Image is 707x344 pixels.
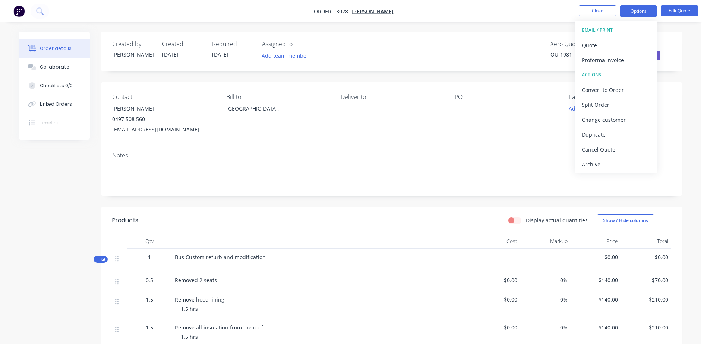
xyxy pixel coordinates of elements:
div: Bill to [226,93,328,101]
button: Quote [575,38,657,52]
button: Duplicate [575,127,657,142]
div: Cost [470,234,520,249]
div: Duplicate [582,129,650,140]
button: Proforma Invoice [575,52,657,67]
span: Order #3028 - [314,8,351,15]
div: Contact [112,93,214,101]
span: $0.00 [473,296,517,303]
div: ACTIONS [582,70,650,80]
div: Xero Quote # [550,41,606,48]
span: Bus Custom refurb and modification [175,254,266,261]
div: [PERSON_NAME] [112,103,214,114]
div: 0497 508 560 [112,114,214,124]
span: Remove hood lining [175,296,224,303]
div: Checklists 0/0 [40,82,73,89]
div: Price [571,234,621,249]
div: [GEOGRAPHIC_DATA], [226,103,328,127]
span: Removed 2 seats [175,277,217,284]
span: $140.00 [574,296,618,303]
div: Kit [94,256,108,263]
div: [EMAIL_ADDRESS][DOMAIN_NAME] [112,124,214,135]
span: $0.00 [473,324,517,331]
button: Collaborate [19,58,90,76]
div: QU-1981 [550,51,606,58]
label: Display actual quantities [526,216,588,224]
div: Cancel Quote [582,144,650,155]
button: Change customer [575,112,657,127]
button: Archive [575,157,657,172]
div: [GEOGRAPHIC_DATA], [226,103,328,114]
div: Order details [40,45,72,52]
div: Timeline [40,120,60,126]
a: [PERSON_NAME] [351,8,394,15]
div: Split Order [582,99,650,110]
button: Checklists 0/0 [19,76,90,95]
button: Options [620,5,657,17]
div: Markup [520,234,571,249]
img: Factory [13,6,25,17]
div: EMAIL / PRINT [582,25,650,35]
button: Close [579,5,616,16]
span: Remove all insulation from the roof [175,324,263,331]
span: $0.00 [574,253,618,261]
button: Edit Quote [661,5,698,16]
span: $210.00 [624,324,668,331]
span: 1.5 hrs [181,305,198,312]
div: Created [162,41,203,48]
div: Archive [582,159,650,170]
div: Labels [569,93,671,101]
div: Convert to Order [582,85,650,95]
div: Notes [112,152,671,159]
div: Deliver to [341,93,443,101]
button: Add team member [262,51,313,61]
span: 0% [523,276,568,284]
div: Change customer [582,114,650,125]
div: Collaborate [40,64,69,70]
div: [PERSON_NAME]0497 508 560[EMAIL_ADDRESS][DOMAIN_NAME] [112,103,214,135]
button: Linked Orders [19,95,90,114]
span: [DATE] [212,51,228,58]
div: [PERSON_NAME] [112,51,153,58]
button: Show / Hide columns [597,214,654,226]
span: 1 [148,253,151,261]
span: $70.00 [624,276,668,284]
div: Total [621,234,671,249]
button: Add labels [565,103,599,114]
span: 1.5 hrs [181,333,198,340]
div: Qty [127,234,172,249]
span: 1.5 [146,296,153,303]
button: EMAIL / PRINT [575,23,657,38]
button: Add team member [258,51,313,61]
span: 0% [523,324,568,331]
span: [DATE] [162,51,179,58]
div: Created by [112,41,153,48]
span: Kit [96,257,105,262]
button: Order details [19,39,90,58]
div: Required [212,41,253,48]
div: Assigned to [262,41,337,48]
span: 0.5 [146,276,153,284]
button: Split Order [575,97,657,112]
span: 0% [523,296,568,303]
div: Quote [582,40,650,51]
span: $140.00 [574,276,618,284]
span: $210.00 [624,296,668,303]
div: Proforma Invoice [582,55,650,66]
span: $140.00 [574,324,618,331]
span: $0.00 [624,253,668,261]
span: 1.5 [146,324,153,331]
div: Linked Orders [40,101,72,108]
button: Cancel Quote [575,142,657,157]
button: Timeline [19,114,90,132]
span: $0.00 [473,276,517,284]
div: PO [455,93,557,101]
button: ACTIONS [575,67,657,82]
div: Products [112,216,138,225]
button: Convert to Order [575,82,657,97]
